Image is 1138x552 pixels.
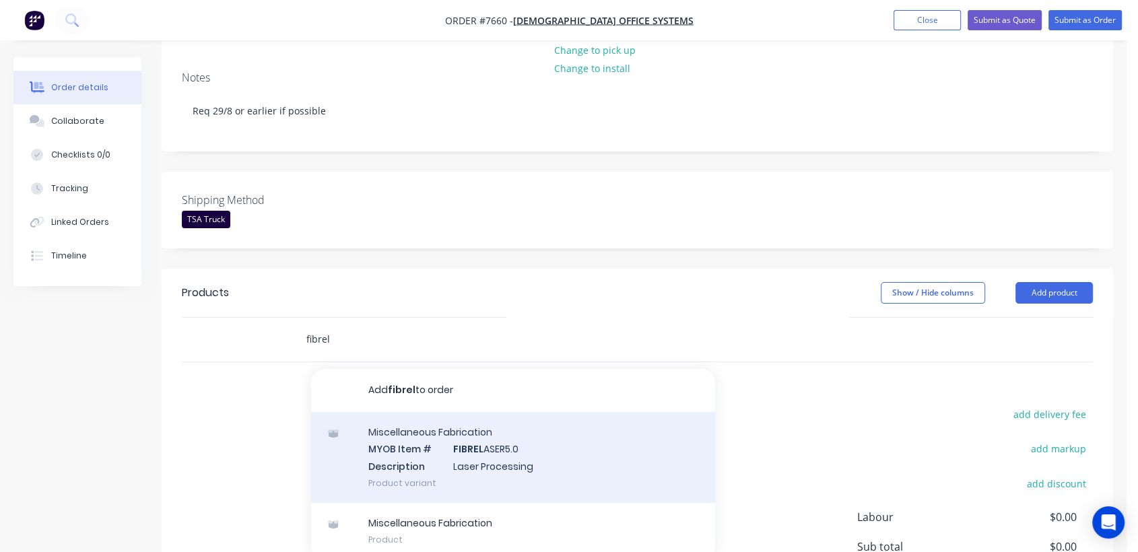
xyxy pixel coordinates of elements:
button: add discount [1019,474,1093,492]
button: Checklists 0/0 [13,138,141,172]
div: Req 29/8 or earlier if possible [182,90,1093,131]
span: Labour [857,509,977,525]
div: Open Intercom Messenger [1092,506,1125,539]
button: Add product [1015,282,1093,304]
button: Change to install [547,59,638,77]
div: Tracking [51,182,88,195]
img: Factory [24,10,44,30]
label: Shipping Method [182,192,350,208]
div: Order details [51,81,108,94]
div: Timeline [51,250,87,262]
button: Addfibrelto order [311,369,715,412]
button: Timeline [13,239,141,273]
div: Linked Orders [51,216,109,228]
button: Tracking [13,172,141,205]
span: Order #7660 - [445,14,513,27]
a: [DEMOGRAPHIC_DATA] Office Systems [513,14,694,27]
button: Order details [13,71,141,104]
button: Show / Hide columns [881,282,985,304]
button: add delivery fee [1006,405,1093,423]
div: Products [182,285,229,301]
input: Start typing to add a product... [306,326,575,353]
button: Collaborate [13,104,141,138]
button: Change to pick up [547,40,643,59]
button: add markup [1024,440,1093,458]
button: Close [894,10,961,30]
button: Linked Orders [13,205,141,239]
button: Submit as Quote [968,10,1042,30]
div: Notes [182,71,1093,84]
div: Checklists 0/0 [51,149,110,161]
div: Collaborate [51,115,104,127]
div: TSA Truck [182,211,230,228]
button: Submit as Order [1048,10,1122,30]
span: $0.00 [977,509,1077,525]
